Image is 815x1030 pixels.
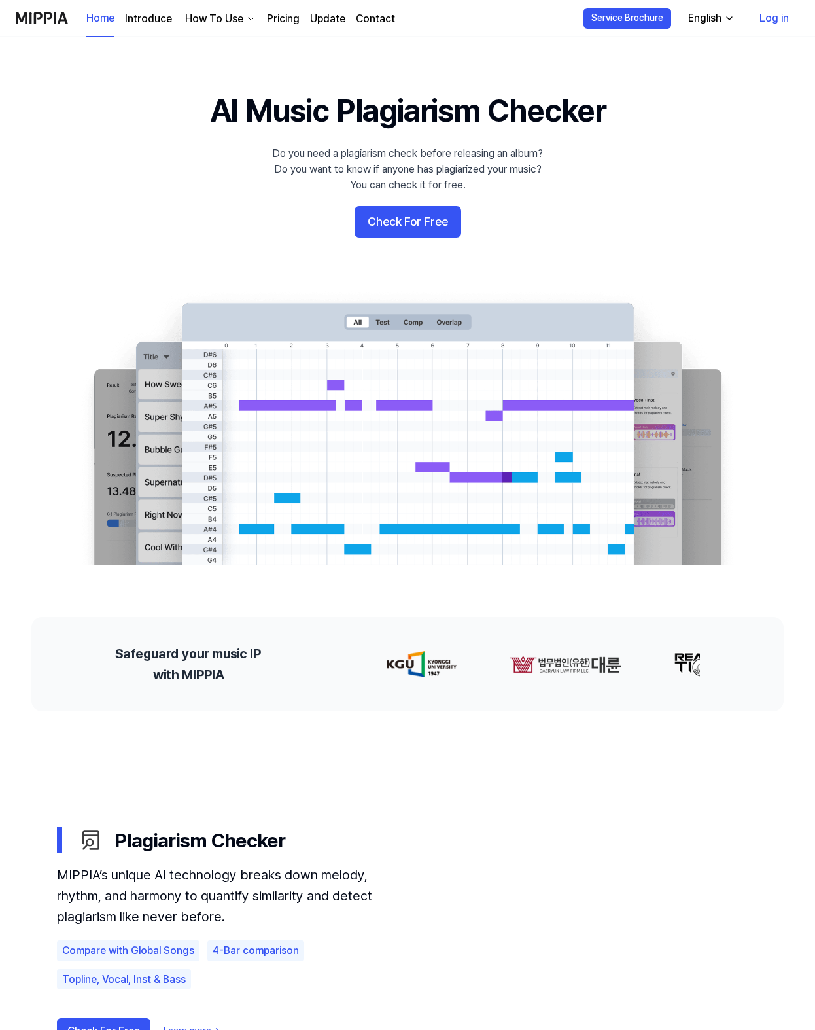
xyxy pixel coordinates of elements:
button: Service Brochure [583,8,671,29]
img: partner-logo-0 [387,651,457,677]
h2: Safeguard your music IP with MIPPIA [115,643,261,685]
img: partner-logo-1 [509,651,621,677]
div: Compare with Global Songs [57,940,199,961]
img: main Image [67,290,748,565]
button: Plagiarism Checker [57,816,758,864]
a: Pricing [267,11,300,27]
button: English [678,5,742,31]
div: How To Use [182,11,246,27]
div: Do you need a plagiarism check before releasing an album? Do you want to know if anyone has plagi... [272,146,543,193]
a: Update [310,11,345,27]
div: 4-Bar comparison [207,940,304,961]
button: Check For Free [355,206,461,238]
button: How To Use [182,11,256,27]
a: Home [86,1,114,37]
a: Introduce [125,11,172,27]
div: English [685,10,724,26]
div: MIPPIA’s unique AI technology breaks down melody, rhythm, and harmony to quantify similarity and ... [57,864,410,927]
h1: AI Music Plagiarism Checker [210,89,606,133]
a: Contact [356,11,395,27]
div: Plagiarism Checker [78,826,758,854]
img: partner-logo-2 [674,651,725,677]
div: Topline, Vocal, Inst & Bass [57,969,191,990]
